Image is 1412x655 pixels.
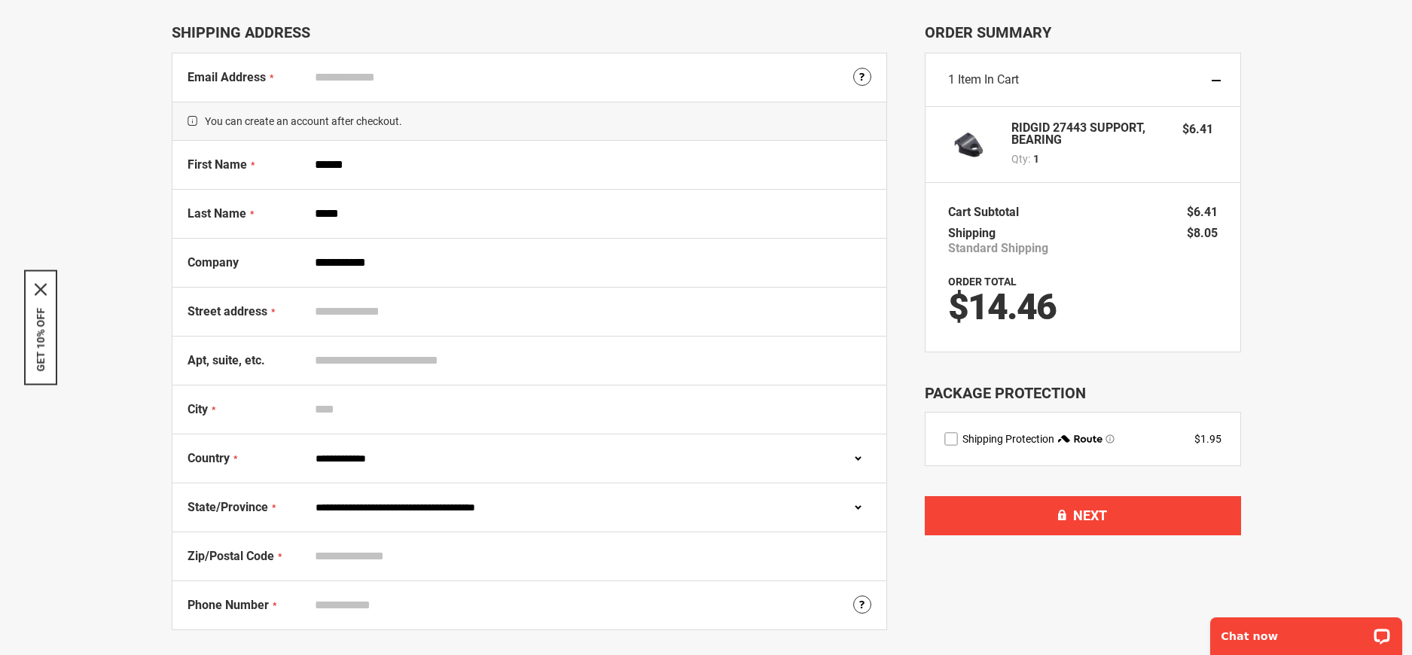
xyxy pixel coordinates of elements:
[925,23,1241,41] span: Order Summary
[188,353,265,367] span: Apt, suite, etc.
[1073,507,1107,523] span: Next
[948,122,993,167] img: RIDGID 27443 SUPPORT, BEARING
[948,241,1048,256] span: Standard Shipping
[188,500,268,514] span: State/Province
[944,431,1221,446] div: route shipping protection selector element
[172,102,886,141] span: You can create an account after checkout.
[1011,153,1028,165] span: Qty
[188,157,247,172] span: First Name
[925,382,1241,404] div: Package Protection
[1200,608,1412,655] iframe: LiveChat chat widget
[948,202,1026,223] th: Cart Subtotal
[1106,434,1115,443] span: Learn more
[35,284,47,296] button: Close
[1187,205,1218,219] span: $6.41
[1033,151,1039,166] span: 1
[1011,122,1168,146] strong: RIDGID 27443 SUPPORT, BEARING
[948,276,1017,288] strong: Order Total
[958,72,1019,87] span: Item in Cart
[948,226,996,240] span: Shipping
[1187,226,1218,240] span: $8.05
[948,285,1056,328] span: $14.46
[188,598,269,612] span: Phone Number
[35,308,47,372] button: GET 10% OFF
[1182,122,1213,136] span: $6.41
[188,304,267,318] span: Street address
[188,549,274,563] span: Zip/Postal Code
[962,433,1054,445] span: Shipping Protection
[172,23,887,41] div: Shipping Address
[188,402,208,416] span: City
[948,72,955,87] span: 1
[35,284,47,296] svg: close icon
[188,255,239,270] span: Company
[1194,431,1221,446] div: $1.95
[188,70,266,84] span: Email Address
[188,451,230,465] span: Country
[188,206,246,221] span: Last Name
[925,496,1241,535] button: Next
